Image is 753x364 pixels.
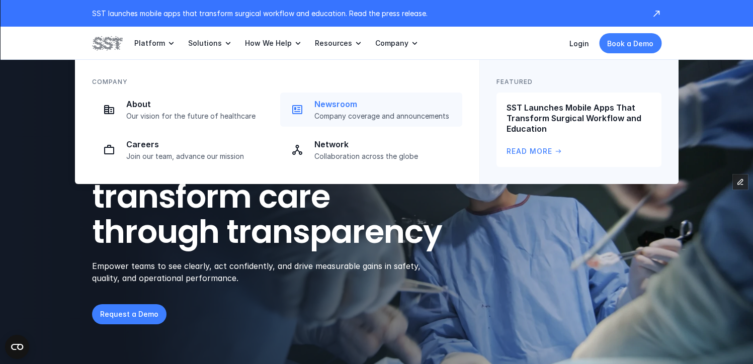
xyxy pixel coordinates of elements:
img: Newspaper icon [291,104,303,116]
button: Open CMP widget [5,335,29,359]
p: Request a Demo [100,309,158,319]
button: Edit Framer Content [733,174,748,190]
a: Briefcase iconCareersJoin our team, advance our mission [92,133,274,167]
a: Platform [134,27,176,60]
p: How We Help [245,39,292,48]
p: SST launches mobile apps that transform surgical workflow and education. Read the press release. [92,8,641,19]
a: Book a Demo [599,33,661,53]
a: Request a Demo [92,304,166,324]
a: Login [569,39,589,48]
p: Company [92,77,128,86]
img: Company icon [103,104,115,116]
p: Network [314,139,456,150]
p: Join our team, advance our mission [126,152,268,161]
p: SST Launches Mobile Apps That Transform Surgical Workflow and Education [507,103,651,134]
p: Read More [507,146,552,157]
p: Company coverage and announcements [314,112,456,121]
p: Careers [126,139,268,150]
a: Network iconNetworkCollaboration across the globe [280,133,462,167]
p: Platform [134,39,165,48]
p: Company [375,39,408,48]
p: Solutions [188,39,222,48]
p: Newsroom [314,99,456,110]
span: arrow_right_alt [554,147,562,155]
h1: The black box technology to transform care through transparency [92,108,490,250]
p: Our vision for the future of healthcare [126,112,268,121]
img: SST logo [92,35,122,52]
p: Collaboration across the globe [314,152,456,161]
img: Briefcase icon [103,144,115,156]
a: Newspaper iconNewsroomCompany coverage and announcements [280,93,462,127]
p: Resources [315,39,352,48]
p: Empower teams to see clearly, act confidently, and drive measurable gains in safety, quality, and... [92,260,434,284]
img: Network icon [291,144,303,156]
p: FEATURED [496,77,533,86]
p: About [126,99,268,110]
a: SST Launches Mobile Apps That Transform Surgical Workflow and EducationRead Morearrow_right_alt [496,93,661,167]
a: Company iconAboutOur vision for the future of healthcare [92,93,274,127]
p: Book a Demo [607,38,653,49]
